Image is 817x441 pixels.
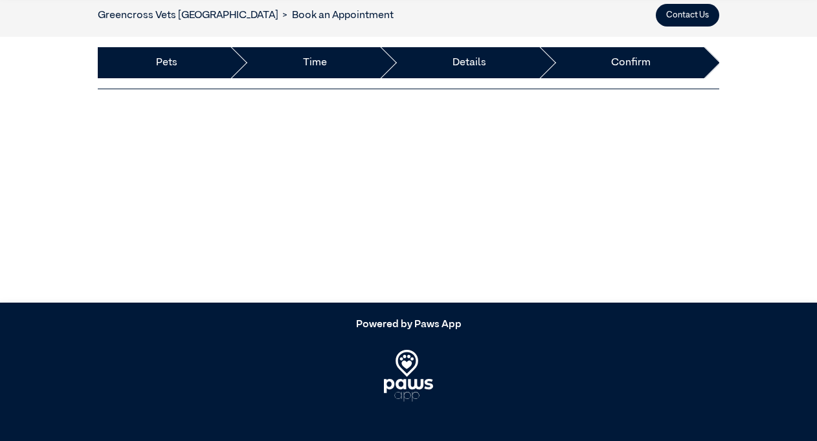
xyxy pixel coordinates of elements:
a: Details [453,55,486,70]
a: Greencross Vets [GEOGRAPHIC_DATA] [98,10,278,21]
a: Pets [156,55,177,70]
li: Book an Appointment [278,8,394,23]
h5: Powered by Paws App [98,319,719,331]
img: PawsApp [384,350,434,402]
a: Time [303,55,327,70]
nav: breadcrumb [98,8,394,23]
button: Contact Us [656,4,719,27]
a: Confirm [611,55,651,70]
